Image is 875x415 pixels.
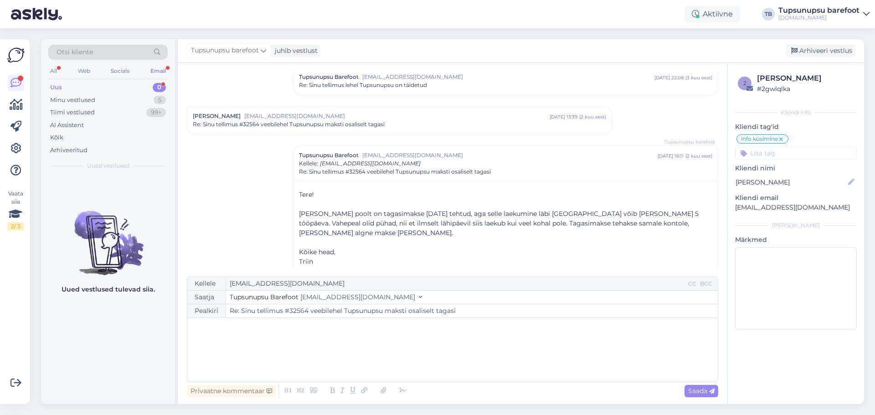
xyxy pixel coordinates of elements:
div: AI Assistent [50,121,84,130]
a: Tupsunupsu barefoot[DOMAIN_NAME] [778,7,870,21]
div: [PERSON_NAME] [735,221,857,230]
div: Socials [109,65,131,77]
div: 99+ [146,108,166,117]
div: 0 [153,83,166,92]
span: Tupsunupsu barefoot [191,46,259,56]
span: info küsimine [741,136,778,142]
span: Re: Sinu tellimus #32564 veebilehel Tupsunupsu maksti osaliselt tagasi [299,168,491,176]
input: Lisa nimi [736,177,846,187]
div: 5 [154,96,166,105]
p: Kliendi tag'id [735,122,857,132]
img: Askly Logo [7,46,25,64]
div: Email [149,65,168,77]
div: Aktiivne [685,6,740,22]
input: Recepient... [226,277,686,290]
div: Arhiveeritud [50,146,87,155]
span: Triin [299,257,313,266]
div: [DATE] 16:11 [658,153,684,159]
button: Tupsunupsu Barefoot [EMAIL_ADDRESS][DOMAIN_NAME] [230,292,422,302]
span: [EMAIL_ADDRESS][DOMAIN_NAME] [244,112,550,120]
div: Minu vestlused [50,96,95,105]
p: Kliendi email [735,193,857,203]
div: 2 / 3 [7,222,24,231]
div: [DATE] 22:08 [654,74,684,81]
span: [PERSON_NAME] poolt on tagasimakse [DATE] tehtud, aga selle laekumine läbi [GEOGRAPHIC_DATA] võib... [299,210,699,237]
span: Re: Sinu tellimus lehel Tupsunupsu on täidetud [299,81,427,89]
div: TB [762,8,775,20]
div: BCC [698,280,714,288]
span: [EMAIL_ADDRESS][DOMAIN_NAME] [362,73,654,81]
span: Tupsunupsu Barefoot [230,293,299,301]
div: Kellele [187,277,226,290]
div: Arhiveeri vestlus [786,45,856,57]
div: Vaata siia [7,190,24,231]
input: Lisa tag [735,146,857,160]
input: Write subject here... [226,304,718,318]
span: Uued vestlused [87,162,129,170]
div: juhib vestlust [271,46,318,56]
div: # 2gwlqlka [757,84,854,94]
span: Tupsunupsu Barefoot [299,151,359,159]
div: Web [76,65,92,77]
span: Re: Sinu tellimus #32564 veebilehel Tupsunupsu maksti osaliselt tagasi [193,120,385,128]
div: Uus [50,83,62,92]
span: 2 [743,80,746,87]
span: Tupsunupsu Barefoot [299,73,359,81]
div: ( 2 kuu eest ) [685,153,712,159]
div: Kliendi info [735,108,857,117]
div: [DATE] 13:39 [550,113,577,120]
span: Kõike head, [299,248,335,256]
div: [DOMAIN_NAME] [778,14,860,21]
span: [EMAIL_ADDRESS][DOMAIN_NAME] [320,160,421,167]
span: Tupsunupsu barefoot [664,138,715,145]
span: Saada [688,387,715,395]
p: [EMAIL_ADDRESS][DOMAIN_NAME] [735,203,857,212]
div: All [48,65,59,77]
div: Pealkiri [187,304,226,318]
div: ( 3 kuu eest ) [685,74,712,81]
div: Saatja [187,291,226,304]
div: Tiimi vestlused [50,108,95,117]
p: Märkmed [735,235,857,245]
div: Kõik [50,133,63,142]
p: Kliendi nimi [735,164,857,173]
span: [EMAIL_ADDRESS][DOMAIN_NAME] [362,151,658,159]
div: Privaatne kommentaar [187,385,276,397]
div: [PERSON_NAME] [757,73,854,84]
span: Tere! [299,190,314,199]
p: Uued vestlused tulevad siia. [62,285,155,294]
span: [PERSON_NAME] [193,112,241,120]
div: CC [686,280,698,288]
div: Tupsunupsu barefoot [778,7,860,14]
div: ( 2 kuu eest ) [579,113,606,120]
span: [EMAIL_ADDRESS][DOMAIN_NAME] [300,293,415,301]
span: Kellele : [299,160,318,167]
span: Otsi kliente [57,47,93,57]
img: No chats [41,195,175,277]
